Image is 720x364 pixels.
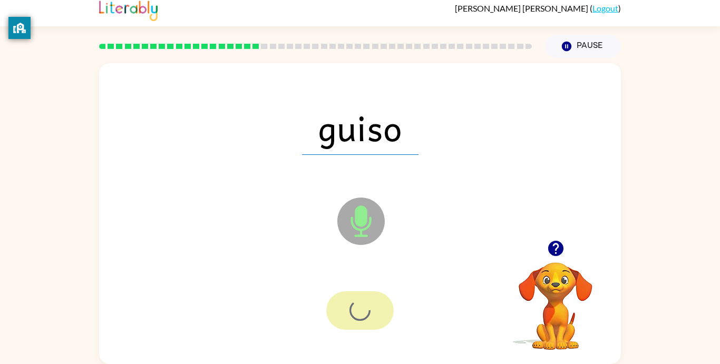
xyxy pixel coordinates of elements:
div: ( ) [455,3,621,13]
span: [PERSON_NAME] [PERSON_NAME] [455,3,590,13]
video: Your browser must support playing .mp4 files to use Literably. Please try using another browser. [503,246,608,351]
span: guiso [302,100,419,155]
a: Logout [592,3,618,13]
button: privacy banner [8,17,31,39]
button: Pause [544,34,621,58]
